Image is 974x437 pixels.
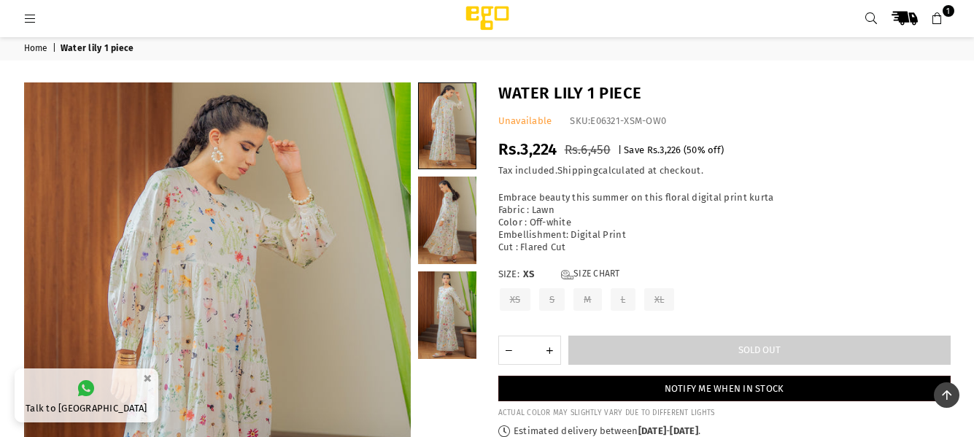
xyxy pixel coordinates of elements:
button: × [139,366,156,390]
span: ( % off) [684,144,724,155]
div: SKU: [570,116,666,128]
span: | [618,144,622,155]
span: Rs.3,226 [647,144,681,155]
label: L [609,287,637,312]
span: E06321-XSM-OW0 [590,116,666,127]
label: XS [498,287,533,312]
p: Embrace beauty this summer on this floral digital print kurta Fabric : Lawn Color : Off-white Emb... [498,192,951,253]
span: XS [523,268,552,281]
a: Shipping [557,165,598,177]
time: [DATE] [670,425,698,436]
a: Notify me when in stock [498,376,951,401]
label: S [538,287,566,312]
label: XL [643,287,676,312]
span: Rs.3,224 [498,140,557,160]
a: Size Chart [561,268,620,281]
div: Tax included. calculated at checkout. [498,165,951,177]
span: Save [624,144,644,155]
span: Sold out [738,344,781,355]
span: Unavailable [498,116,552,127]
quantity-input: Quantity [498,336,561,365]
a: Menu [18,12,44,23]
div: ACTUAL COLOR MAY SLIGHTLY VARY DUE TO DIFFERENT LIGHTS [498,409,951,418]
a: Home [24,43,50,55]
img: Ego [425,4,549,33]
label: Size: [498,268,951,281]
a: 1 [924,5,951,31]
span: 1 [943,5,954,17]
h1: Water lily 1 piece [498,82,951,105]
span: | [53,43,58,55]
nav: breadcrumbs [13,36,962,61]
span: 50 [687,144,697,155]
span: Water lily 1 piece [61,43,136,55]
a: Talk to [GEOGRAPHIC_DATA] [15,368,158,422]
label: M [572,287,603,312]
time: [DATE] [638,425,667,436]
button: Sold out [568,336,951,365]
span: Rs.6,450 [565,142,611,158]
a: Search [859,5,885,31]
